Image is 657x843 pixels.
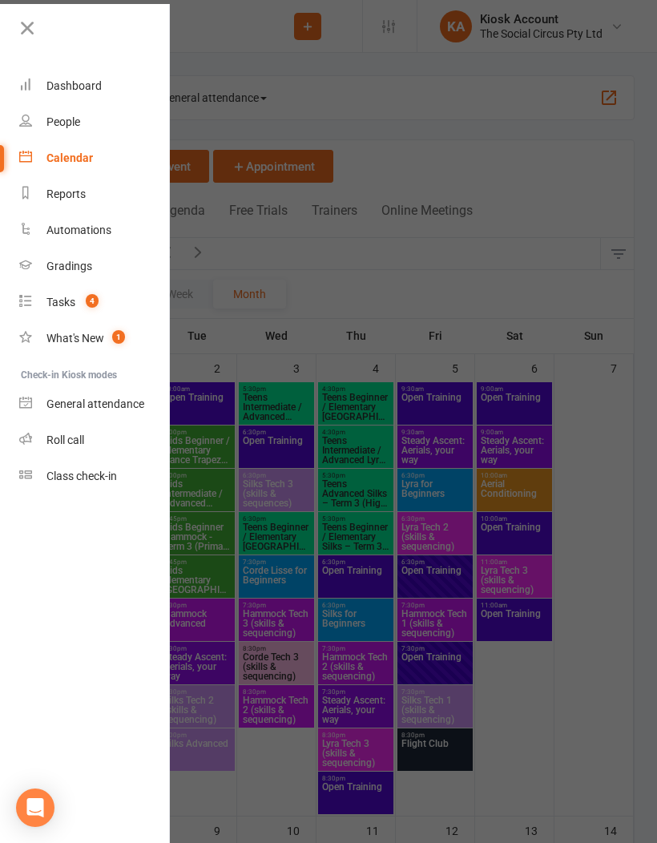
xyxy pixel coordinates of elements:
span: 1 [112,330,125,344]
a: Gradings [19,248,171,284]
a: Roll call [19,422,171,458]
a: General attendance kiosk mode [19,386,171,422]
div: Roll call [46,434,84,446]
div: Gradings [46,260,92,272]
a: Automations [19,212,171,248]
div: Automations [46,224,111,236]
div: Tasks [46,296,75,309]
a: Class kiosk mode [19,458,171,494]
a: Dashboard [19,68,171,104]
div: Reports [46,188,86,200]
div: People [46,115,80,128]
a: People [19,104,171,140]
a: Reports [19,176,171,212]
div: Dashboard [46,79,102,92]
a: What's New1 [19,321,171,357]
div: General attendance [46,397,144,410]
div: What's New [46,332,104,345]
div: Calendar [46,151,93,164]
span: 4 [86,294,99,308]
div: Class check-in [46,470,117,482]
a: Calendar [19,140,171,176]
a: Tasks 4 [19,284,171,321]
div: Open Intercom Messenger [16,789,54,827]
